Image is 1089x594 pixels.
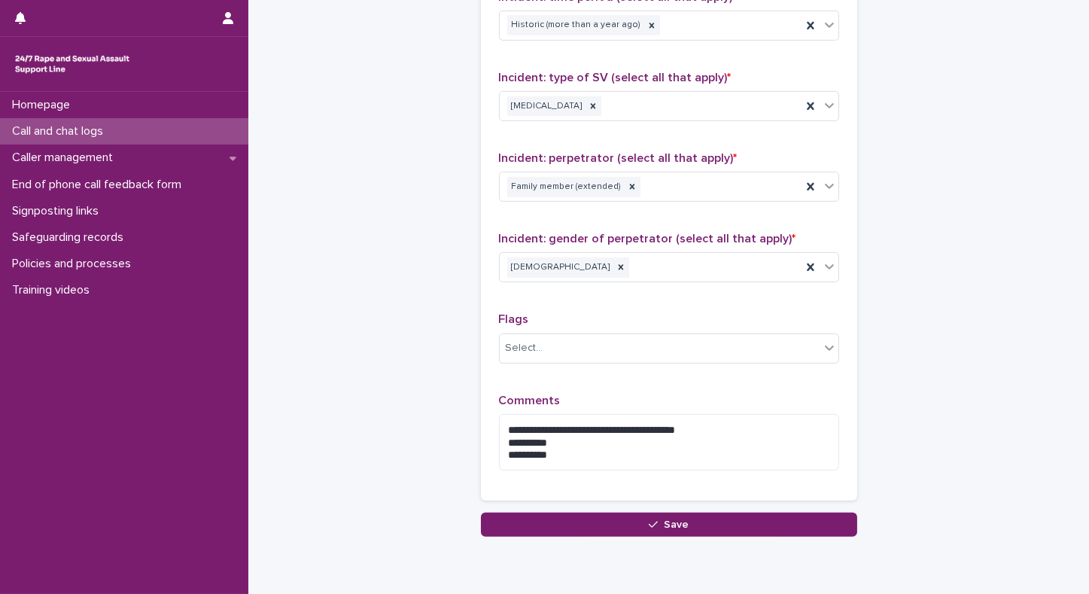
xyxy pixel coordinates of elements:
[507,177,624,197] div: Family member (extended)
[12,49,132,79] img: rhQMoQhaT3yELyF149Cw
[499,313,529,325] span: Flags
[499,394,561,407] span: Comments
[6,151,125,165] p: Caller management
[499,233,796,245] span: Incident: gender of perpetrator (select all that apply)
[506,340,543,356] div: Select...
[6,178,193,192] p: End of phone call feedback form
[664,519,689,530] span: Save
[6,257,143,271] p: Policies and processes
[507,15,643,35] div: Historic (more than a year ago)
[507,96,585,117] div: [MEDICAL_DATA]
[481,513,857,537] button: Save
[6,283,102,297] p: Training videos
[6,98,82,112] p: Homepage
[499,72,732,84] span: Incident: type of SV (select all that apply)
[6,124,115,139] p: Call and chat logs
[507,257,613,278] div: [DEMOGRAPHIC_DATA]
[499,152,738,164] span: Incident: perpetrator (select all that apply)
[6,230,135,245] p: Safeguarding records
[6,204,111,218] p: Signposting links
